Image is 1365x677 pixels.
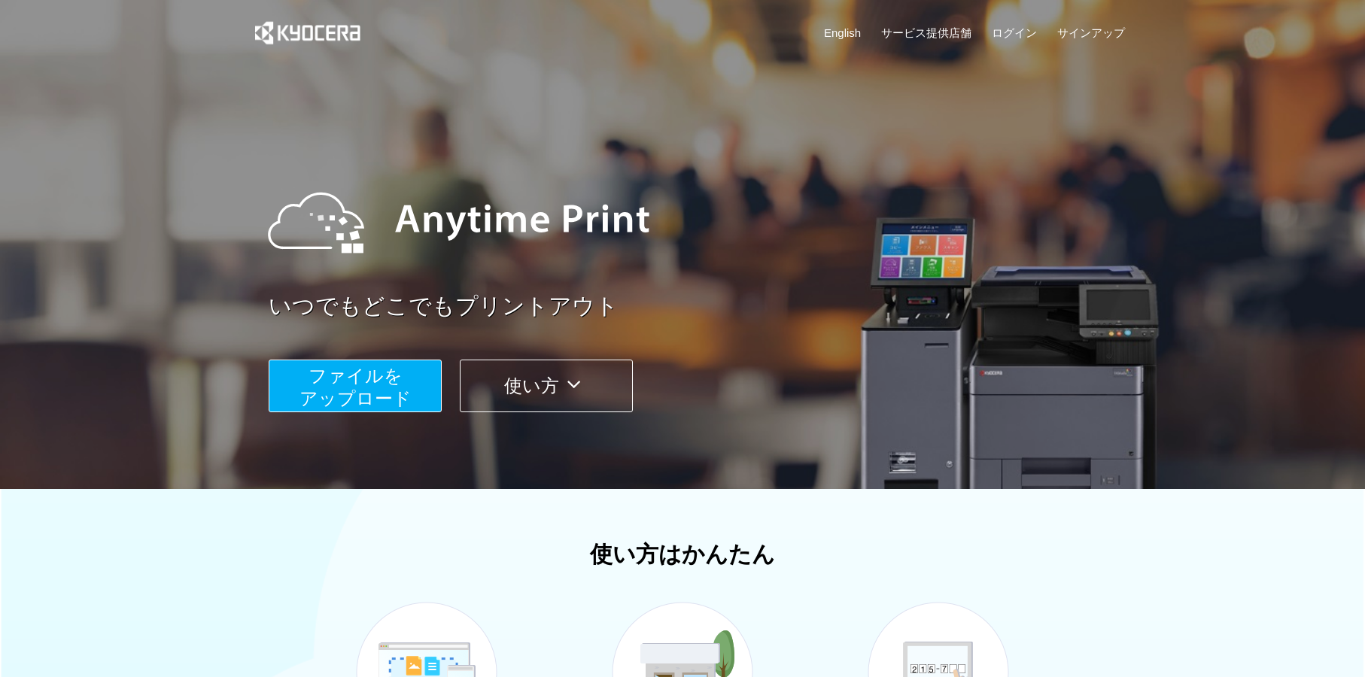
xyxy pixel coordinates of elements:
a: サービス提供店舗 [881,25,971,41]
a: English [824,25,861,41]
button: ファイルを​​アップロード [269,360,442,412]
span: ファイルを ​​アップロード [299,366,412,408]
button: 使い方 [460,360,633,412]
a: サインアップ [1057,25,1125,41]
a: ログイン [992,25,1037,41]
a: いつでもどこでもプリントアウト [269,290,1134,323]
